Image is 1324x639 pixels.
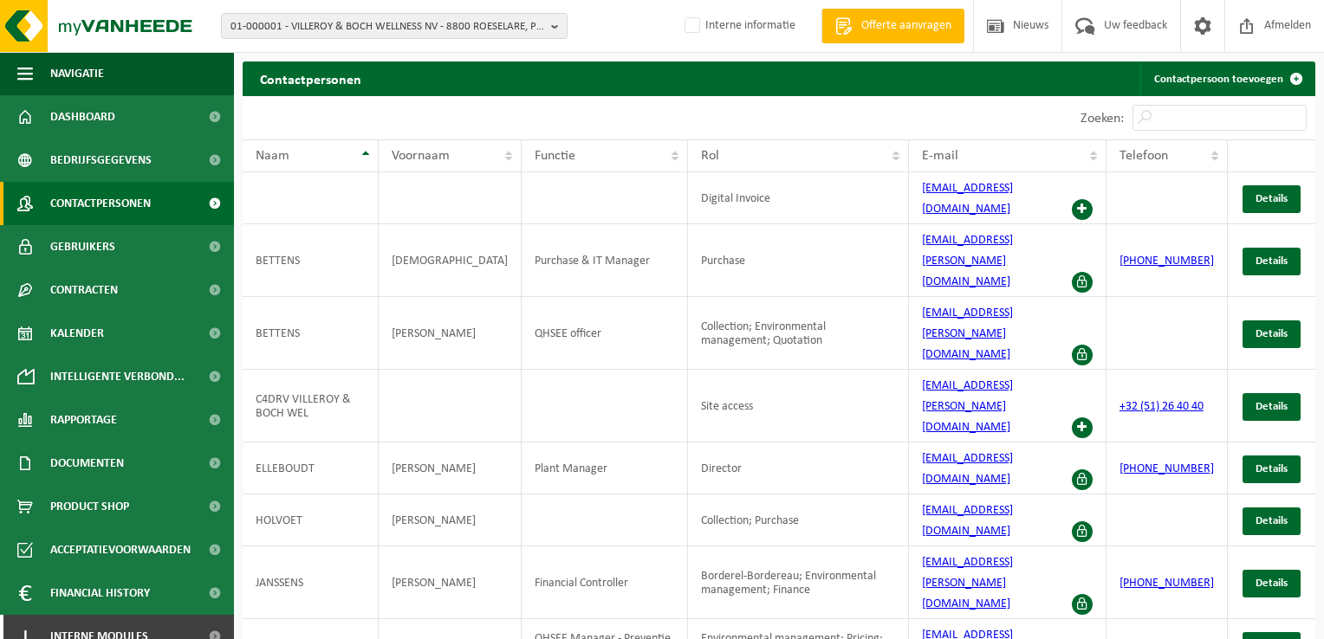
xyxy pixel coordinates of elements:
[50,398,117,442] span: Rapportage
[688,546,909,619] td: Borderel-Bordereau; Environmental management; Finance
[688,370,909,442] td: Site access
[379,442,522,494] td: [PERSON_NAME]
[379,494,522,546] td: [PERSON_NAME]
[1140,61,1314,96] a: Contactpersoon toevoegen
[922,234,1013,288] a: [EMAIL_ADDRESS][PERSON_NAME][DOMAIN_NAME]
[1243,248,1301,275] a: Details
[50,528,191,571] span: Acceptatievoorwaarden
[50,268,118,312] span: Contracten
[522,224,688,297] td: Purchase & IT Manager
[681,13,795,39] label: Interne informatie
[522,546,688,619] td: Financial Controller
[1120,255,1214,268] a: [PHONE_NUMBER]
[1120,149,1168,163] span: Telefoon
[1120,577,1214,590] a: [PHONE_NUMBER]
[1120,462,1214,475] a: [PHONE_NUMBER]
[688,297,909,370] td: Collection; Environmental management; Quotation
[1256,328,1288,339] span: Details
[221,13,568,39] button: 01-000001 - VILLEROY & BOCH WELLNESS NV - 8800 ROESELARE, POPULIERSTRAAT 1
[50,139,152,182] span: Bedrijfsgegevens
[922,182,1013,216] a: [EMAIL_ADDRESS][DOMAIN_NAME]
[243,442,379,494] td: ELLEBOUDT
[1256,515,1288,526] span: Details
[1243,185,1301,213] a: Details
[922,556,1013,610] a: [EMAIL_ADDRESS][PERSON_NAME][DOMAIN_NAME]
[392,149,450,163] span: Voornaam
[1256,193,1288,204] span: Details
[1243,507,1301,535] a: Details
[1256,463,1288,474] span: Details
[379,546,522,619] td: [PERSON_NAME]
[688,224,909,297] td: Purchase
[50,442,124,485] span: Documenten
[922,307,1013,361] a: [EMAIL_ADDRESS][PERSON_NAME][DOMAIN_NAME]
[1243,570,1301,597] a: Details
[256,149,289,163] span: Naam
[522,442,688,494] td: Plant Manager
[922,149,958,163] span: E-mail
[379,297,522,370] td: [PERSON_NAME]
[688,172,909,224] td: Digital Invoice
[535,149,575,163] span: Functie
[701,149,719,163] span: Rol
[922,504,1013,538] a: [EMAIL_ADDRESS][DOMAIN_NAME]
[230,14,544,40] span: 01-000001 - VILLEROY & BOCH WELLNESS NV - 8800 ROESELARE, POPULIERSTRAAT 1
[243,370,379,442] td: C4DRV VILLEROY & BOCH WEL
[1243,320,1301,348] a: Details
[50,225,115,268] span: Gebruikers
[821,9,964,43] a: Offerte aanvragen
[688,494,909,546] td: Collection; Purchase
[1256,578,1288,589] span: Details
[50,52,104,95] span: Navigatie
[922,379,1013,434] a: [EMAIL_ADDRESS][PERSON_NAME][DOMAIN_NAME]
[1256,401,1288,412] span: Details
[50,312,104,355] span: Kalender
[1081,112,1124,126] label: Zoeken:
[50,95,115,139] span: Dashboard
[857,17,956,35] span: Offerte aanvragen
[522,297,688,370] td: QHSEE officer
[243,297,379,370] td: BETTENS
[50,355,185,398] span: Intelligente verbond...
[50,485,129,528] span: Product Shop
[688,442,909,494] td: Director
[50,182,151,225] span: Contactpersonen
[243,61,379,95] h2: Contactpersonen
[243,494,379,546] td: HOLVOET
[243,224,379,297] td: BETTENS
[1120,400,1204,413] a: +32 (51) 26 40 40
[1256,255,1288,267] span: Details
[922,452,1013,486] a: [EMAIL_ADDRESS][DOMAIN_NAME]
[1243,393,1301,421] a: Details
[1243,455,1301,483] a: Details
[379,224,522,297] td: [DEMOGRAPHIC_DATA]
[243,546,379,619] td: JANSSENS
[50,571,150,615] span: Financial History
